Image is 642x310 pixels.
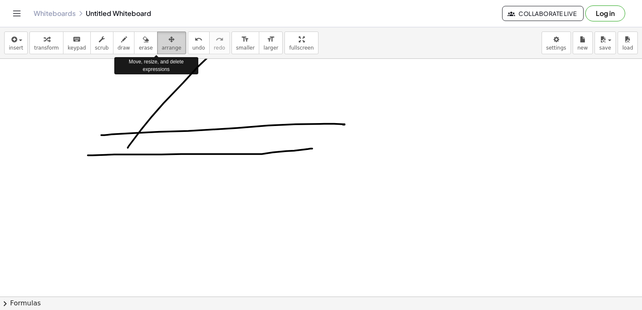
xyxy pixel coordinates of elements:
[546,45,566,51] span: settings
[595,32,616,54] button: save
[232,32,259,54] button: format_sizesmaller
[241,34,249,45] i: format_size
[63,32,91,54] button: keyboardkeypad
[73,34,81,45] i: keyboard
[263,45,278,51] span: larger
[34,45,59,51] span: transform
[134,32,157,54] button: erase
[34,9,76,18] a: Whiteboards
[599,45,611,51] span: save
[209,32,230,54] button: redoredo
[9,45,23,51] span: insert
[236,45,255,51] span: smaller
[195,34,203,45] i: undo
[114,57,198,74] div: Move, resize, and delete expressions
[10,7,24,20] button: Toggle navigation
[188,32,210,54] button: undoundo
[509,10,576,17] span: Collaborate Live
[29,32,63,54] button: transform
[259,32,283,54] button: format_sizelarger
[622,45,633,51] span: load
[542,32,571,54] button: settings
[573,32,593,54] button: new
[113,32,135,54] button: draw
[214,45,225,51] span: redo
[618,32,638,54] button: load
[162,45,182,51] span: arrange
[502,6,584,21] button: Collaborate Live
[192,45,205,51] span: undo
[90,32,113,54] button: scrub
[577,45,588,51] span: new
[95,45,109,51] span: scrub
[139,45,153,51] span: erase
[118,45,130,51] span: draw
[68,45,86,51] span: keypad
[216,34,224,45] i: redo
[284,32,318,54] button: fullscreen
[4,32,28,54] button: insert
[267,34,275,45] i: format_size
[289,45,313,51] span: fullscreen
[157,32,186,54] button: arrange
[585,5,625,21] button: Log in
